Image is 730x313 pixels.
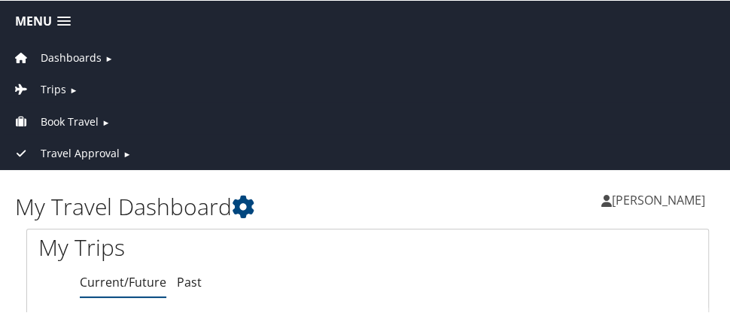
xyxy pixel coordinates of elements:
[41,49,102,65] span: Dashboards
[612,191,705,208] span: [PERSON_NAME]
[8,8,78,33] a: Menu
[11,114,99,128] a: Book Travel
[105,52,113,63] span: ►
[41,81,66,97] span: Trips
[38,231,357,263] h1: My Trips
[15,190,368,222] h1: My Travel Dashboard
[102,116,110,127] span: ►
[11,50,102,64] a: Dashboards
[11,145,120,160] a: Travel Approval
[11,81,66,96] a: Trips
[15,14,52,28] span: Menu
[123,147,131,159] span: ►
[601,177,720,222] a: [PERSON_NAME]
[177,273,202,290] a: Past
[69,84,78,95] span: ►
[80,273,166,290] a: Current/Future
[41,113,99,129] span: Book Travel
[41,144,120,161] span: Travel Approval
